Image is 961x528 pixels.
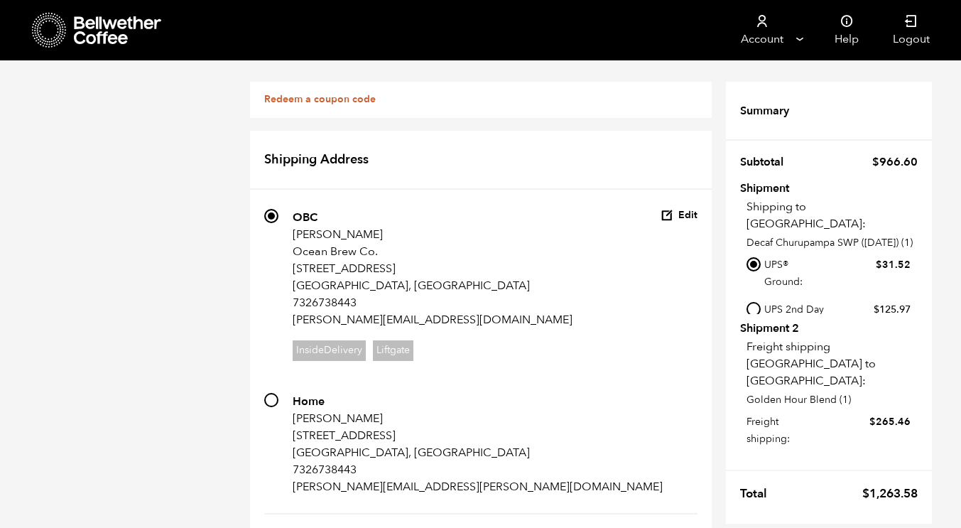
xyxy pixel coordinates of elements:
[869,415,911,429] bdi: 265.46
[872,154,879,170] span: $
[764,255,910,291] label: UPS® Ground:
[874,303,911,316] bdi: 125.97
[293,427,663,444] p: [STREET_ADDRESS]
[293,226,572,243] p: [PERSON_NAME]
[876,258,882,271] span: $
[293,444,663,461] p: [GEOGRAPHIC_DATA], [GEOGRAPHIC_DATA]
[373,340,413,361] span: Liftgate
[293,340,366,361] span: InsideDelivery
[264,209,278,223] input: OBC [PERSON_NAME] Ocean Brew Co. [STREET_ADDRESS] [GEOGRAPHIC_DATA], [GEOGRAPHIC_DATA] 7326738443...
[740,96,798,126] th: Summary
[293,394,325,409] strong: Home
[293,277,572,294] p: [GEOGRAPHIC_DATA], [GEOGRAPHIC_DATA]
[874,303,879,316] span: $
[740,478,776,510] th: Total
[746,198,918,232] p: Shipping to [GEOGRAPHIC_DATA]:
[293,294,572,311] p: 7326738443
[293,461,663,478] p: 7326738443
[746,235,918,250] p: Decaf Churupampa SWP ([DATE]) (1)
[746,392,918,407] p: Golden Hour Blend (1)
[876,258,911,271] bdi: 31.52
[862,485,869,502] span: $
[869,415,876,429] span: $
[740,147,792,177] th: Subtotal
[250,131,712,190] h2: Shipping Address
[293,260,572,277] p: [STREET_ADDRESS]
[740,323,822,332] th: Shipment 2
[746,338,918,389] p: Freight shipping [GEOGRAPHIC_DATA] to [GEOGRAPHIC_DATA]:
[293,243,572,260] p: Ocean Brew Co.
[293,410,663,427] p: [PERSON_NAME]
[293,478,663,495] p: [PERSON_NAME][EMAIL_ADDRESS][PERSON_NAME][DOMAIN_NAME]
[264,92,376,106] a: Redeem a coupon code
[740,183,822,192] th: Shipment
[293,210,317,225] strong: OBC
[264,393,278,407] input: Home [PERSON_NAME] [STREET_ADDRESS] [GEOGRAPHIC_DATA], [GEOGRAPHIC_DATA] 7326738443 [PERSON_NAME]...
[764,300,910,335] label: UPS 2nd Day Air®:
[862,485,918,502] bdi: 1,263.58
[293,311,572,328] p: [PERSON_NAME][EMAIL_ADDRESS][DOMAIN_NAME]
[746,412,911,448] label: Freight shipping:
[872,154,918,170] bdi: 966.60
[661,209,697,222] button: Edit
